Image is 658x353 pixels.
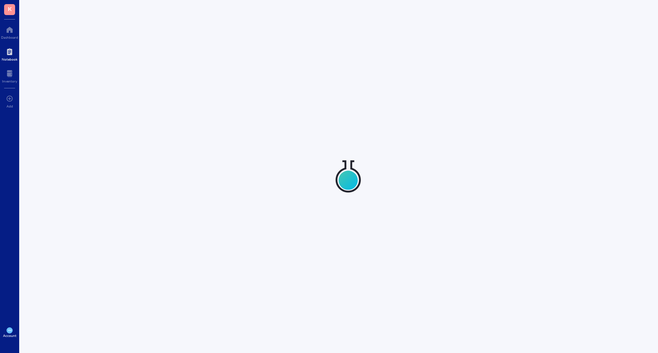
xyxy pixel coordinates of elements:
[7,104,13,108] div: Add
[2,68,17,83] a: Inventory
[8,329,11,331] span: KW
[2,79,17,83] div: Inventory
[2,46,17,61] a: Notebook
[1,35,18,39] div: Dashboard
[1,24,18,39] a: Dashboard
[8,4,12,13] span: K
[3,333,16,338] div: Account
[2,57,17,61] div: Notebook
